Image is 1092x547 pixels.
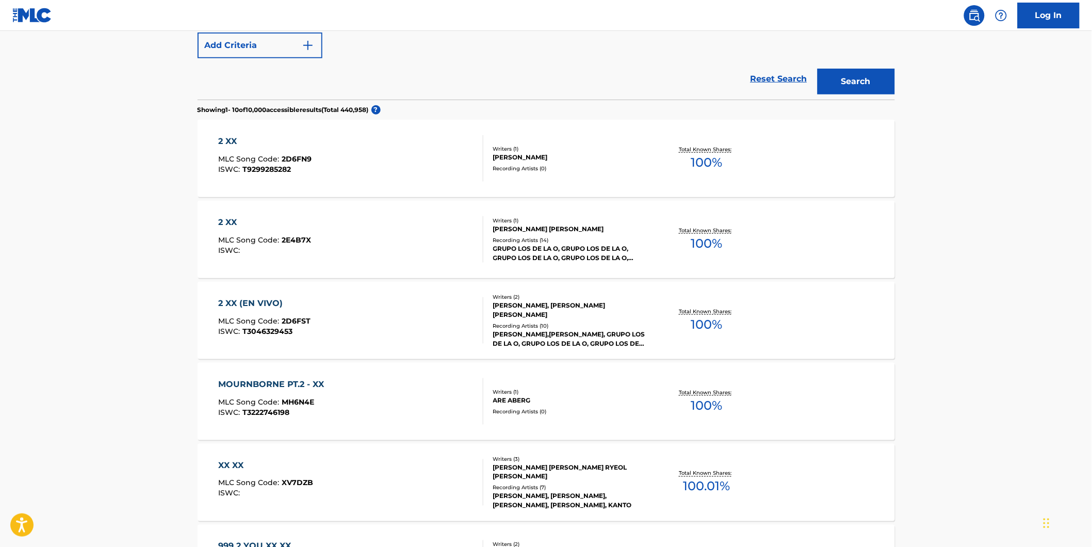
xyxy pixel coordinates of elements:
[968,9,981,22] img: search
[242,408,289,417] span: T3222746198
[493,301,649,319] div: [PERSON_NAME], [PERSON_NAME] [PERSON_NAME]
[218,246,242,255] span: ISWC :
[493,153,649,162] div: [PERSON_NAME]
[218,216,311,229] div: 2 XX
[683,477,730,496] span: 100.01 %
[493,330,649,348] div: [PERSON_NAME],[PERSON_NAME], GRUPO LOS DE LA O, GRUPO LOS DE LA O, GRUPO LOS DE LA O, GRUPO LOS D...
[1040,497,1092,547] iframe: Chat Widget
[198,105,369,115] p: Showing 1 - 10 of 10,000 accessible results (Total 440,958 )
[282,397,314,407] span: MH6N4E
[218,378,329,391] div: MOURNBORNE PT.2 - XX
[745,68,812,90] a: Reset Search
[691,315,723,334] span: 100 %
[218,478,282,488] span: MLC Song Code :
[302,39,314,52] img: 9d2ae6d4665cec9f34b9.svg
[218,235,282,245] span: MLC Song Code :
[218,408,242,417] span: ISWC :
[12,8,52,23] img: MLC Logo
[493,293,649,301] div: Writers ( 2 )
[691,153,723,172] span: 100 %
[679,227,735,234] p: Total Known Shares:
[218,297,311,310] div: 2 XX (EN VIVO)
[493,463,649,481] div: [PERSON_NAME] [PERSON_NAME] RYEOL [PERSON_NAME]
[493,224,649,234] div: [PERSON_NAME] [PERSON_NAME]
[493,217,649,224] div: Writers ( 1 )
[691,234,723,253] span: 100 %
[242,165,291,174] span: T9299285282
[282,478,313,488] span: XV7DZB
[242,327,292,336] span: T3046329453
[198,201,895,278] a: 2 XXMLC Song Code:2E4B7XISWC:Writers (1)[PERSON_NAME] [PERSON_NAME]Recording Artists (14)GRUPO LO...
[995,9,1007,22] img: help
[493,244,649,263] div: GRUPO LOS DE LA O, GRUPO LOS DE LA O, GRUPO LOS DE LA O, GRUPO LOS DE LA O, GRUPO LOS DE LA O
[991,5,1012,26] div: Help
[218,154,282,164] span: MLC Song Code :
[198,120,895,197] a: 2 XXMLC Song Code:2D6FN9ISWC:T9299285282Writers (1)[PERSON_NAME]Recording Artists (0)Total Known ...
[679,389,735,396] p: Total Known Shares:
[371,105,381,115] span: ?
[679,146,735,153] p: Total Known Shares:
[493,396,649,405] div: ARE ABERG
[818,69,895,94] button: Search
[493,322,649,330] div: Recording Artists ( 10 )
[1044,508,1050,539] div: Drag
[691,396,723,415] span: 100 %
[198,282,895,359] a: 2 XX (EN VIVO)MLC Song Code:2D6FSTISWC:T3046329453Writers (2)[PERSON_NAME], [PERSON_NAME] [PERSON...
[679,308,735,315] p: Total Known Shares:
[198,444,895,521] a: XX XXMLC Song Code:XV7DZBISWC:Writers (3)[PERSON_NAME] [PERSON_NAME] RYEOL [PERSON_NAME]Recording...
[218,165,242,174] span: ISWC :
[218,397,282,407] span: MLC Song Code :
[493,165,649,172] div: Recording Artists ( 0 )
[493,408,649,415] div: Recording Artists ( 0 )
[218,135,312,148] div: 2 XX
[493,455,649,463] div: Writers ( 3 )
[198,33,322,58] button: Add Criteria
[679,470,735,477] p: Total Known Shares:
[218,489,242,498] span: ISWC :
[493,388,649,396] div: Writers ( 1 )
[493,492,649,510] div: [PERSON_NAME], [PERSON_NAME], [PERSON_NAME], [PERSON_NAME], KANTO
[964,5,985,26] a: Public Search
[218,459,313,472] div: XX XX
[493,145,649,153] div: Writers ( 1 )
[493,484,649,492] div: Recording Artists ( 7 )
[218,327,242,336] span: ISWC :
[218,316,282,326] span: MLC Song Code :
[493,236,649,244] div: Recording Artists ( 14 )
[198,1,895,100] form: Search Form
[282,154,312,164] span: 2D6FN9
[282,316,311,326] span: 2D6FST
[282,235,311,245] span: 2E4B7X
[1018,3,1080,28] a: Log In
[198,363,895,440] a: MOURNBORNE PT.2 - XXMLC Song Code:MH6N4EISWC:T3222746198Writers (1)ARE ABERGRecording Artists (0)...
